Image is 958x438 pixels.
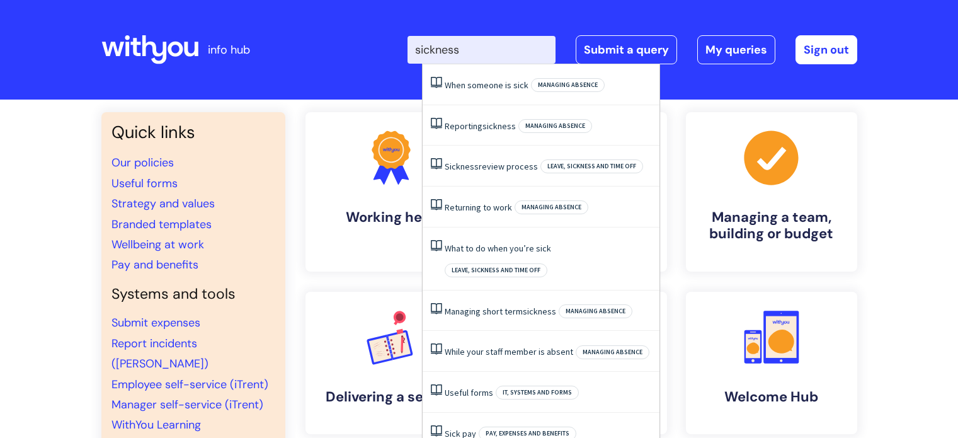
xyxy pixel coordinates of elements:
[305,292,477,434] a: Delivering a service
[445,161,479,172] span: Sickness
[111,237,204,252] a: Wellbeing at work
[445,161,538,172] a: Sicknessreview process
[445,202,512,213] a: Returning to work
[111,285,275,303] h4: Systems and tools
[445,243,551,254] a: What to do when you’re sick
[208,40,250,60] p: info hub
[559,304,632,318] span: Managing absence
[316,389,467,405] h4: Delivering a service
[111,176,178,191] a: Useful forms
[445,387,493,398] a: Useful forms
[686,292,857,434] a: Welcome Hub
[540,159,643,173] span: Leave, sickness and time off
[305,112,477,272] a: Working here
[111,315,200,330] a: Submit expenses
[445,120,516,132] a: Reportingsickness
[496,386,579,400] span: IT, systems and forms
[515,200,588,214] span: Managing absence
[518,119,592,133] span: Managing absence
[523,306,556,317] span: sickness
[111,217,212,232] a: Branded templates
[111,196,215,211] a: Strategy and values
[576,345,649,359] span: Managing absence
[696,209,847,243] h4: Managing a team, building or budget
[316,209,467,226] h4: Working here
[576,35,677,64] a: Submit a query
[686,112,857,272] a: Managing a team, building or budget
[111,377,268,392] a: Employee self-service (iTrent)
[696,389,847,405] h4: Welcome Hub
[111,336,208,371] a: Report incidents ([PERSON_NAME])
[445,346,573,357] a: While‌ ‌your‌ ‌staff‌ ‌member‌ ‌is‌ ‌absent‌
[531,78,605,92] span: Managing absence
[408,36,556,64] input: Search
[111,155,174,170] a: Our policies
[408,35,857,64] div: | -
[795,35,857,64] a: Sign out
[111,122,275,142] h3: Quick links
[111,397,263,412] a: Manager self-service (iTrent)
[445,79,528,91] a: When someone is sick
[111,257,198,272] a: Pay and benefits
[445,263,547,277] span: Leave, sickness and time off
[445,306,556,317] a: Managing short termsickness
[111,417,201,432] a: WithYou Learning
[697,35,775,64] a: My queries
[482,120,516,132] span: sickness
